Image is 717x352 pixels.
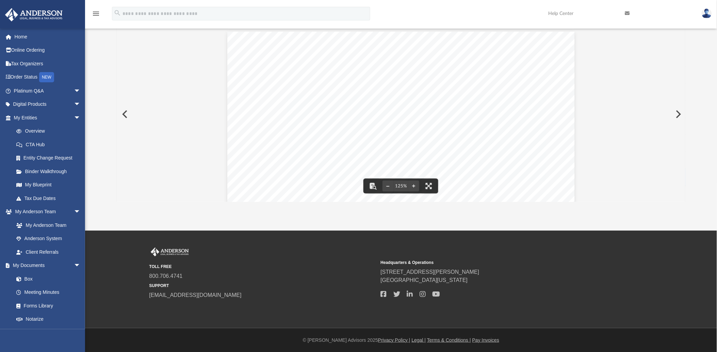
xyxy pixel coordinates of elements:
[74,84,87,98] span: arrow_drop_down
[117,27,685,202] div: File preview
[5,30,91,44] a: Home
[74,205,87,219] span: arrow_drop_down
[39,72,54,82] div: NEW
[10,218,84,232] a: My Anderson Team
[5,259,87,272] a: My Documentsarrow_drop_down
[114,9,121,17] i: search
[427,337,471,343] a: Terms & Conditions |
[5,84,91,98] a: Platinum Q&Aarrow_drop_down
[10,286,87,299] a: Meeting Minutes
[10,151,91,165] a: Entity Change Request
[670,105,685,124] button: Next File
[74,111,87,125] span: arrow_drop_down
[421,179,436,194] button: Enter fullscreen
[365,179,380,194] button: Toggle findbar
[5,205,87,219] a: My Anderson Teamarrow_drop_down
[393,184,408,188] div: Current zoom level
[10,178,87,192] a: My Blueprint
[5,44,91,57] a: Online Ordering
[412,337,426,343] a: Legal |
[5,98,91,111] a: Digital Productsarrow_drop_down
[10,191,91,205] a: Tax Due Dates
[3,8,65,21] img: Anderson Advisors Platinum Portal
[74,326,87,340] span: arrow_drop_down
[117,9,685,202] div: Preview
[381,259,607,266] small: Headquarters & Operations
[117,105,132,124] button: Previous File
[149,273,183,279] a: 800.706.4741
[381,269,479,275] a: [STREET_ADDRESS][PERSON_NAME]
[472,337,499,343] a: Pay Invoices
[381,277,468,283] a: [GEOGRAPHIC_DATA][US_STATE]
[92,10,100,18] i: menu
[74,98,87,112] span: arrow_drop_down
[382,179,393,194] button: Zoom out
[5,70,91,84] a: Order StatusNEW
[5,111,91,124] a: My Entitiesarrow_drop_down
[10,299,84,313] a: Forms Library
[10,165,91,178] a: Binder Walkthrough
[149,264,376,270] small: TOLL FREE
[378,337,410,343] a: Privacy Policy |
[74,259,87,273] span: arrow_drop_down
[702,9,712,18] img: User Pic
[5,57,91,70] a: Tax Organizers
[149,248,190,256] img: Anderson Advisors Platinum Portal
[10,272,84,286] a: Box
[92,13,100,18] a: menu
[85,337,717,344] div: © [PERSON_NAME] Advisors 2025
[10,124,91,138] a: Overview
[10,232,87,246] a: Anderson System
[5,326,87,339] a: Online Learningarrow_drop_down
[408,179,419,194] button: Zoom in
[117,27,685,202] div: Document Viewer
[10,138,91,151] a: CTA Hub
[149,283,376,289] small: SUPPORT
[10,313,87,326] a: Notarize
[10,245,87,259] a: Client Referrals
[149,292,242,298] a: [EMAIL_ADDRESS][DOMAIN_NAME]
